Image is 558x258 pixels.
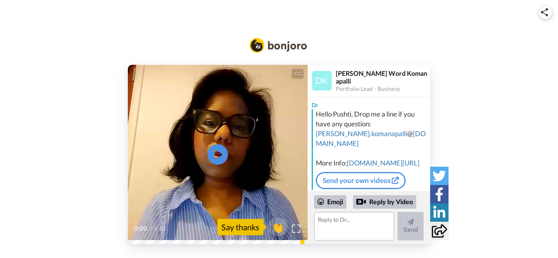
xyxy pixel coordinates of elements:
[314,195,346,208] div: Emoji
[356,197,366,207] div: Reply by Video
[268,221,288,234] span: 👏
[336,86,430,93] div: Portfolio Lead - Business
[150,224,152,234] span: /
[353,195,416,209] div: Reply by Video
[134,224,148,234] span: 0:00
[397,212,424,240] button: Send
[541,8,548,16] img: ic_share.svg
[347,159,420,167] a: [DOMAIN_NAME][URL]
[250,38,307,53] img: Bonjoro Logo
[292,225,300,233] img: Full screen
[292,70,303,78] div: CC
[336,69,430,85] div: [PERSON_NAME] Word Komanapalli
[312,71,332,90] img: Profile Image
[154,224,168,234] span: 0:51
[308,97,430,109] div: Dr
[217,219,263,235] div: Say thanks
[316,129,407,138] a: [PERSON_NAME].komanapalli
[316,109,428,168] div: Hello Pushti, Drop me a line if you have any question: @ More Info:
[316,172,406,189] a: Send your own videos
[268,218,288,236] button: 👏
